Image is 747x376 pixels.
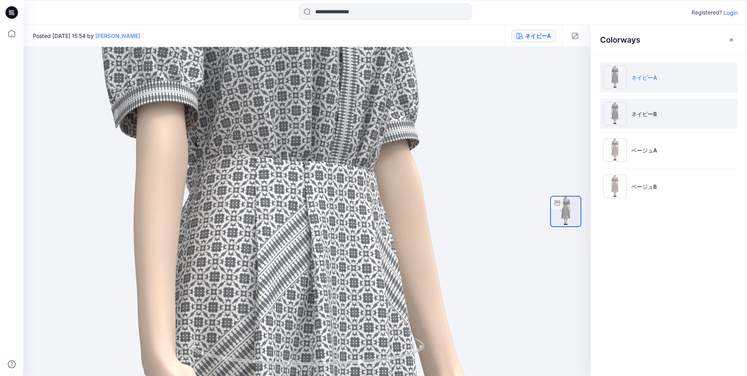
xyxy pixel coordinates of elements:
a: [PERSON_NAME] [95,32,140,39]
p: Registered? [692,8,722,17]
p: ネイビーA [631,73,657,82]
h2: Colorways [600,35,640,45]
p: ベージュB [631,183,657,191]
img: ベージュA [603,138,627,162]
span: Posted [DATE] 15:54 by [33,32,140,40]
p: ベージュA [631,146,657,154]
img: turntable-01-10-2025-07:44:10 [551,197,581,226]
img: ネイビーB [603,102,627,125]
img: ベージュB [603,175,627,198]
p: ネイビーB [631,110,657,118]
img: ネイビーA [603,66,627,89]
button: ネイビーA [511,30,556,42]
p: Login [724,9,738,17]
div: ネイビーA [525,32,551,40]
